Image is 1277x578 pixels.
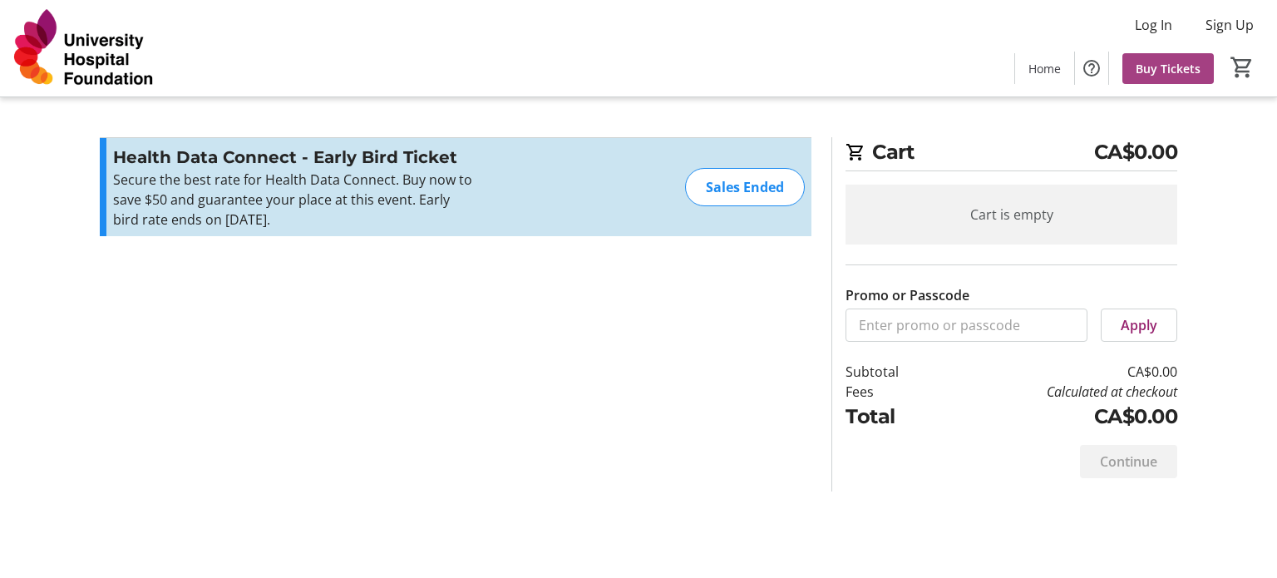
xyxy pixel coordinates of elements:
[846,185,1177,245] div: Cart is empty
[113,145,476,170] h3: Health Data Connect - Early Bird Ticket
[942,362,1177,382] td: CA$0.00
[1075,52,1108,85] button: Help
[1227,52,1257,82] button: Cart
[1206,15,1254,35] span: Sign Up
[1121,315,1157,335] span: Apply
[846,285,969,305] label: Promo or Passcode
[1028,60,1061,77] span: Home
[846,402,942,432] td: Total
[846,382,942,402] td: Fees
[1122,53,1214,84] a: Buy Tickets
[846,362,942,382] td: Subtotal
[1122,12,1186,38] button: Log In
[942,382,1177,402] td: Calculated at checkout
[1135,15,1172,35] span: Log In
[1015,53,1074,84] a: Home
[10,7,158,90] img: University Hospital Foundation's Logo
[1192,12,1267,38] button: Sign Up
[1136,60,1201,77] span: Buy Tickets
[113,170,476,230] p: Secure the best rate for Health Data Connect. Buy now to save $50 and guarantee your place at thi...
[1094,137,1178,167] span: CA$0.00
[1101,309,1177,342] button: Apply
[685,168,805,206] div: Sales Ended
[846,137,1177,171] h2: Cart
[942,402,1177,432] td: CA$0.00
[846,309,1087,342] input: Enter promo or passcode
